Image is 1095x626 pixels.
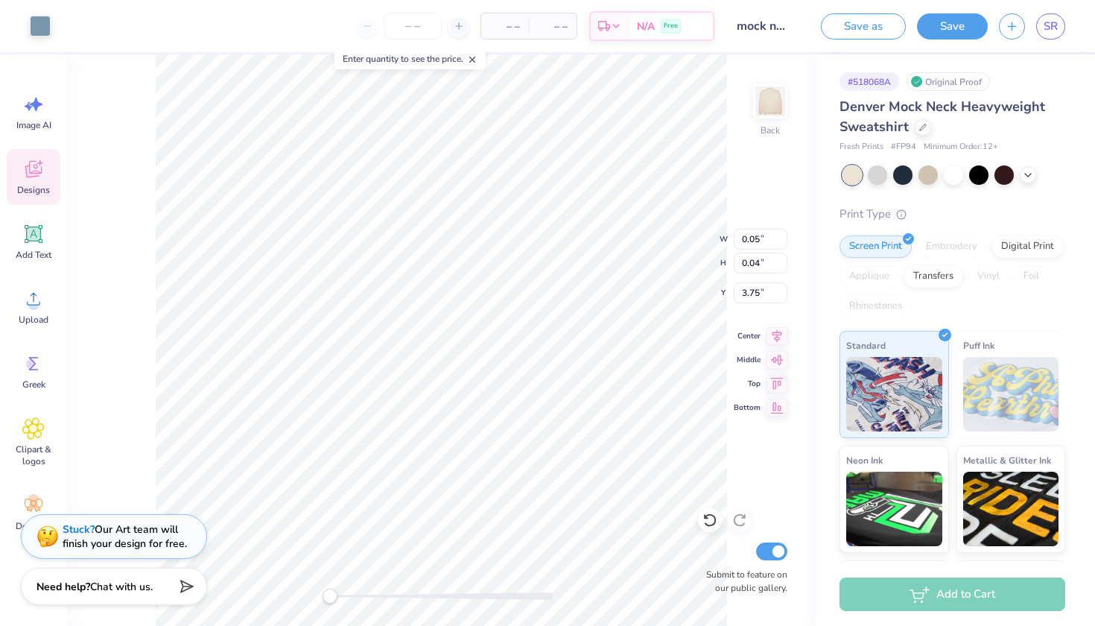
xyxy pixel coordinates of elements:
[991,235,1064,258] div: Digital Print
[36,580,90,594] strong: Need help?
[22,379,45,391] span: Greek
[846,338,886,353] span: Standard
[839,206,1065,223] div: Print Type
[734,354,761,366] span: Middle
[16,119,51,131] span: Image AI
[9,443,58,467] span: Clipart & logos
[904,265,963,288] div: Transfers
[664,21,678,31] span: Free
[490,19,520,34] span: – –
[968,265,1009,288] div: Vinyl
[916,235,987,258] div: Embroidery
[90,580,153,594] span: Chat with us.
[755,86,785,116] img: Back
[19,314,48,326] span: Upload
[891,141,916,154] span: # FP94
[917,13,988,39] button: Save
[821,13,906,39] button: Save as
[1036,13,1065,39] a: SR
[846,357,942,431] img: Standard
[846,472,942,546] img: Neon Ink
[1044,18,1058,35] span: SR
[839,265,899,288] div: Applique
[323,589,337,604] div: Accessibility label
[963,357,1059,431] img: Puff Ink
[16,249,51,261] span: Add Text
[907,72,990,91] div: Original Proof
[963,452,1051,468] span: Metallic & Glitter Ink
[17,184,50,196] span: Designs
[963,472,1059,546] img: Metallic & Glitter Ink
[839,98,1045,136] span: Denver Mock Neck Heavyweight Sweatshirt
[839,235,912,258] div: Screen Print
[734,402,761,414] span: Bottom
[839,141,883,154] span: Fresh Prints
[839,72,899,91] div: # 518068A
[63,522,187,551] div: Our Art team will finish your design for free.
[698,568,787,595] label: Submit to feature on our public gallery.
[726,11,799,41] input: Untitled Design
[734,330,761,342] span: Center
[63,522,95,537] strong: Stuck?
[761,124,780,137] div: Back
[839,295,912,317] div: Rhinestones
[334,48,486,69] div: Enter quantity to see the price.
[1014,265,1049,288] div: Foil
[734,378,761,390] span: Top
[637,19,655,34] span: N/A
[924,141,998,154] span: Minimum Order: 12 +
[16,520,51,532] span: Decorate
[963,338,994,353] span: Puff Ink
[384,13,442,39] input: – –
[538,19,568,34] span: – –
[846,452,883,468] span: Neon Ink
